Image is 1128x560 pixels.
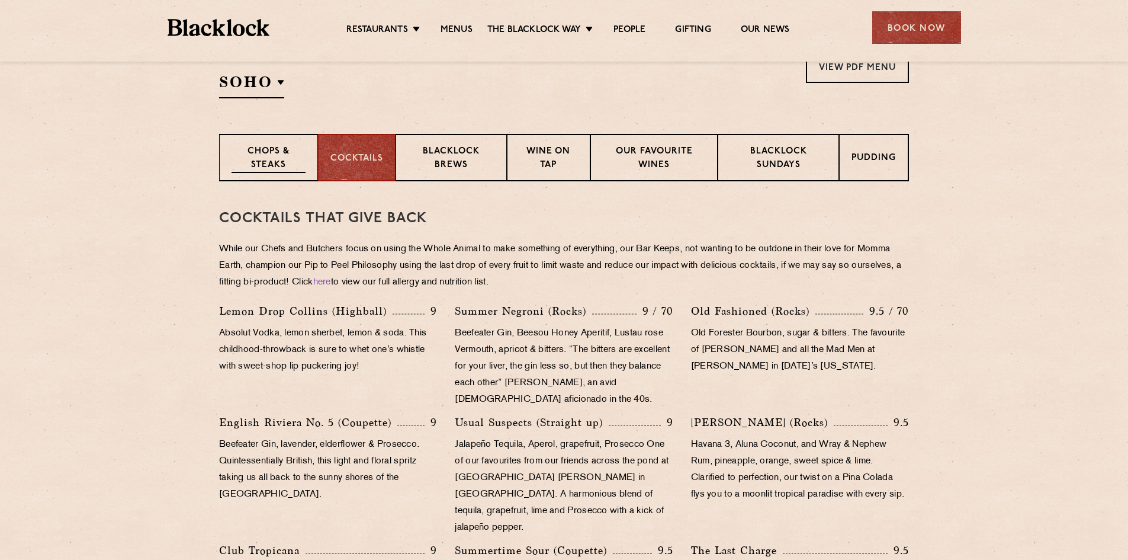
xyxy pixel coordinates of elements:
p: [PERSON_NAME] (Rocks) [691,414,834,431]
p: 9 [425,543,437,558]
p: 9.5 [888,543,909,558]
div: Book Now [872,11,961,44]
p: Old Forester Bourbon, sugar & bitters. The favourite of [PERSON_NAME] and all the Mad Men at [PER... [691,325,909,375]
a: The Blacklock Way [487,24,581,37]
h2: SOHO [219,72,284,98]
p: Chops & Steaks [232,145,306,173]
p: Jalapeño Tequila, Aperol, grapefruit, Prosecco One of our favourites from our friends across the ... [455,437,673,536]
p: Beefeater Gin, lavender, elderflower & Prosecco. Quintessentially British, this light and floral ... [219,437,437,503]
a: View PDF Menu [806,50,909,83]
a: Restaurants [346,24,408,37]
p: Our favourite wines [603,145,706,173]
p: Blacklock Brews [408,145,494,173]
p: 9 [425,303,437,319]
a: Menus [441,24,473,37]
p: 9 / 70 [637,303,673,319]
p: Old Fashioned (Rocks) [691,303,815,319]
p: The Last Charge [691,542,783,559]
a: Gifting [675,24,711,37]
p: Absolut Vodka, lemon sherbet, lemon & soda. This childhood-throwback is sure to whet one’s whistl... [219,325,437,375]
a: People [613,24,645,37]
p: Wine on Tap [519,145,577,173]
p: 9.5 [888,415,909,430]
img: BL_Textured_Logo-footer-cropped.svg [168,19,270,36]
p: Havana 3, Aluna Coconut, and Wray & Nephew Rum, pineapple, orange, sweet spice & lime. Clarified ... [691,437,909,503]
a: here [313,278,331,287]
p: Lemon Drop Collins (Highball) [219,303,393,319]
p: While our Chefs and Butchers focus on using the Whole Animal to make something of everything, our... [219,241,909,291]
p: Club Tropicana [219,542,306,559]
p: Summertime Sour (Coupette) [455,542,613,559]
p: Blacklock Sundays [730,145,827,173]
p: Summer Negroni (Rocks) [455,303,592,319]
p: 9 [661,415,673,430]
p: Cocktails [330,152,383,166]
h3: Cocktails That Give Back [219,211,909,226]
a: Our News [741,24,790,37]
p: Pudding [851,152,896,167]
p: 9.5 [652,543,673,558]
p: 9 [425,415,437,430]
p: English Riviera No. 5 (Coupette) [219,414,397,431]
p: Usual Suspects (Straight up) [455,414,609,431]
p: 9.5 / 70 [863,303,909,319]
p: Beefeater Gin, Beesou Honey Aperitif, Lustau rose Vermouth, apricot & bitters. “The bitters are e... [455,325,673,408]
